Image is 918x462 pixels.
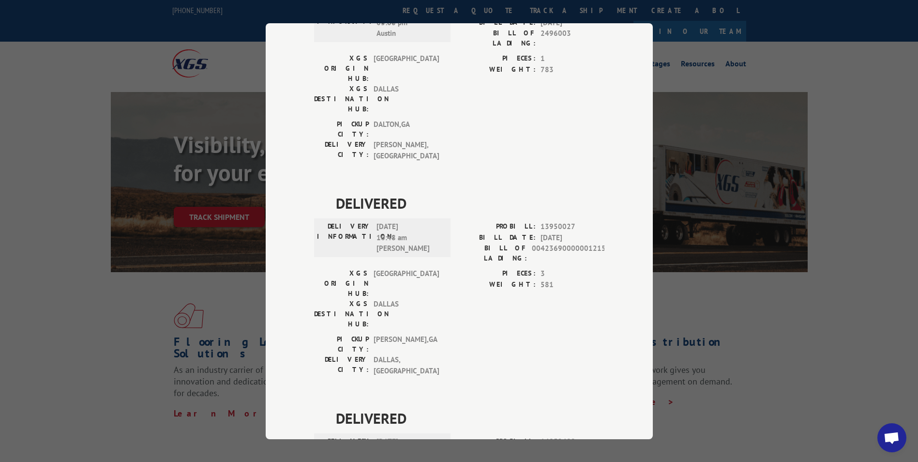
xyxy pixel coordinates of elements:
span: DALTON , GA [374,119,439,139]
label: XGS ORIGIN HUB: [314,53,369,84]
label: DELIVERY INFORMATION: [317,6,372,39]
span: 00423690000001215 [532,243,604,263]
span: [DATE] [541,232,604,243]
label: XGS DESTINATION HUB: [314,299,369,329]
span: 783 [541,64,604,75]
label: DELIVERY CITY: [314,354,369,376]
label: BILL OF LADING: [459,243,527,263]
span: [PERSON_NAME] , GA [374,334,439,354]
label: WEIGHT: [459,279,536,290]
span: [DATE] 03:08 pm Austin [376,6,442,39]
label: DELIVERY CITY: [314,139,369,161]
label: PROBILL: [459,436,536,447]
span: DELIVERED [336,192,604,214]
span: DALLAS , [GEOGRAPHIC_DATA] [374,354,439,376]
div: Open chat [877,423,906,452]
label: PIECES: [459,268,536,279]
span: [GEOGRAPHIC_DATA] [374,268,439,299]
span: DALLAS [374,84,439,114]
span: [PERSON_NAME] , [GEOGRAPHIC_DATA] [374,139,439,161]
span: DELIVERED [336,407,604,429]
span: 2496003 [541,28,604,48]
span: 3 [541,268,604,279]
label: PICKUP CITY: [314,119,369,139]
label: DELIVERY INFORMATION: [317,221,372,254]
label: XGS DESTINATION HUB: [314,84,369,114]
label: WEIGHT: [459,64,536,75]
span: 14052489 [541,436,604,447]
label: PICKUP CITY: [314,334,369,354]
span: 581 [541,279,604,290]
label: BILL DATE: [459,232,536,243]
span: [DATE] 10:48 am [PERSON_NAME] [376,221,442,254]
label: XGS ORIGIN HUB: [314,268,369,299]
span: [GEOGRAPHIC_DATA] [374,53,439,84]
label: BILL OF LADING: [459,28,536,48]
label: PIECES: [459,53,536,64]
span: DALLAS [374,299,439,329]
label: PROBILL: [459,221,536,232]
span: 13950027 [541,221,604,232]
span: 1 [541,53,604,64]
